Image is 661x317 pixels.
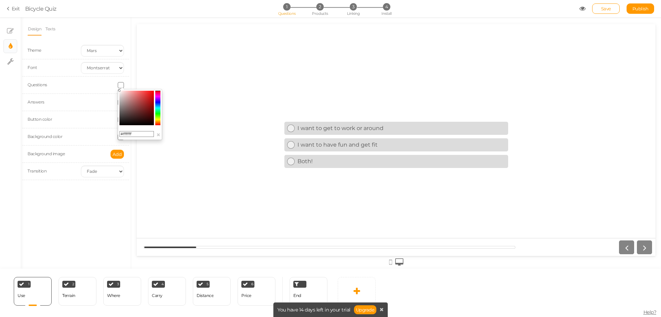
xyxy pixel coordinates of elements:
[28,151,65,156] label: Background image
[161,117,369,124] div: I want to have fun and get fit
[59,277,96,306] div: 2 Terrain
[28,99,44,105] label: Answers
[370,3,402,10] li: 4 Install
[238,277,275,306] div: 6 Price
[350,3,357,10] span: 3
[117,283,119,286] span: 3
[111,150,124,159] button: Add
[156,131,160,138] button: ×
[381,11,391,16] span: Install
[193,277,231,306] div: 5 Distance
[283,3,290,10] span: 1
[175,74,344,84] div: What type of items do you plan to press?
[271,3,303,10] li: 1 Questions
[18,293,25,298] div: Use
[161,101,369,107] div: I want to get to work or around
[293,293,301,298] span: End
[290,277,327,306] div: End
[62,293,75,298] div: Terrain
[337,3,369,10] li: 3 Linking
[107,293,120,298] div: Where
[28,168,46,174] span: Transition
[152,293,162,298] div: Carry
[312,11,328,16] span: Products
[28,283,30,286] span: 1
[28,117,52,122] label: Button color
[383,3,390,10] span: 4
[592,3,620,14] div: Save
[643,309,657,315] span: Help?
[7,5,20,12] a: Exit
[113,151,122,157] span: Add
[28,48,41,53] span: Theme
[207,283,209,286] span: 5
[28,22,42,36] a: Design
[148,277,186,306] div: 4 Carry
[45,22,56,36] a: Texts
[25,4,56,13] div: Bicycle Quiz
[277,307,350,312] span: You have 14 days left in your trial
[72,283,74,286] span: 2
[14,277,52,306] div: 1 Use
[251,283,253,286] span: 6
[103,277,141,306] div: 3 Where
[632,6,649,11] span: Publish
[354,305,377,314] a: Upgrade
[161,283,164,286] span: 4
[28,134,62,139] label: Background color
[316,3,324,10] span: 2
[241,293,251,298] div: Price
[304,3,336,10] li: 2 Products
[347,11,359,16] span: Linking
[278,11,296,16] span: Questions
[161,134,369,140] div: Both!
[28,82,47,87] label: Questions
[197,293,213,298] div: Distance
[28,65,37,70] span: Font
[601,6,611,11] span: Save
